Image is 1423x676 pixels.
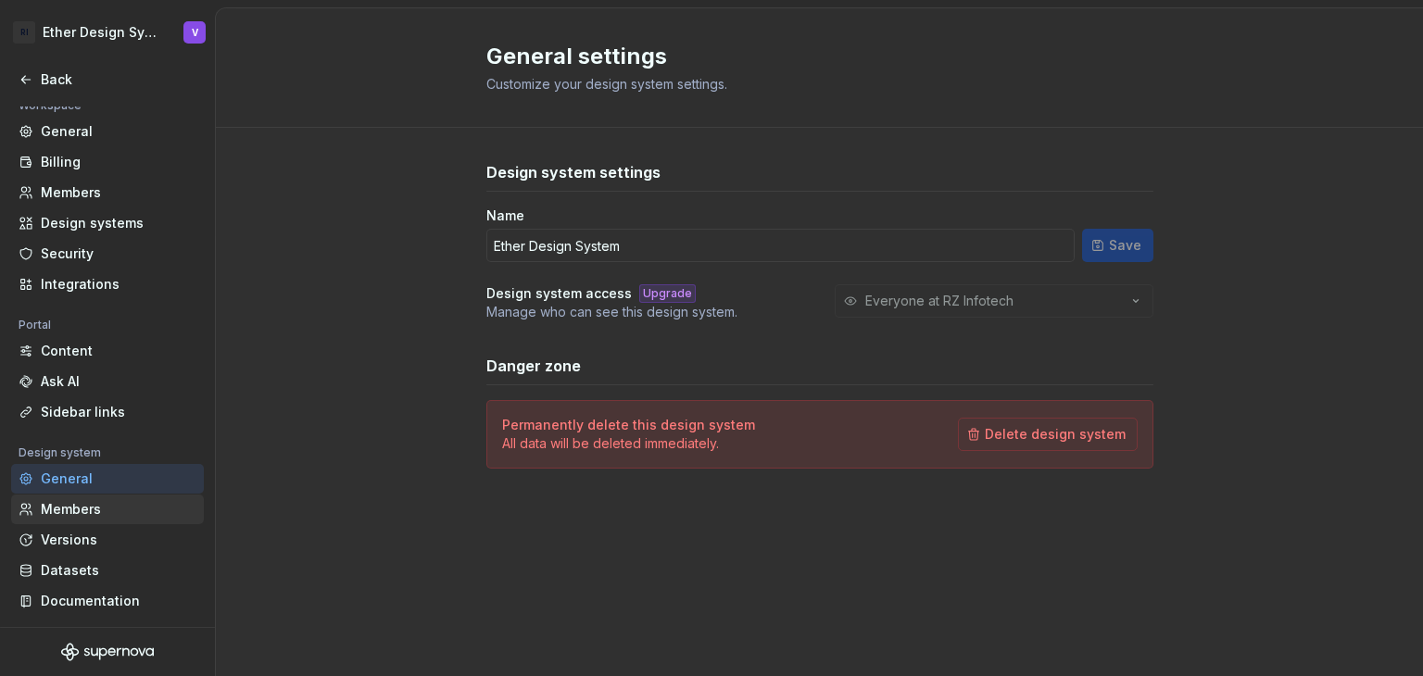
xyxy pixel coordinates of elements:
div: Content [41,342,196,360]
a: Integrations [11,269,204,299]
a: Members [11,494,204,524]
a: Content [11,336,204,366]
a: Security [11,239,204,269]
div: Members [41,500,196,519]
div: Upgrade [639,284,696,303]
h2: General settings [486,42,1131,71]
svg: Supernova Logo [61,643,154,661]
span: Delete design system [985,425,1126,444]
p: All data will be deleted immediately. [502,434,755,453]
div: Back [41,70,196,89]
div: Ether Design System [43,23,161,42]
div: Portal [11,314,58,336]
div: Datasets [41,561,196,580]
div: Documentation [41,592,196,610]
a: Members [11,178,204,207]
h4: Permanently delete this design system [502,416,755,434]
label: Name [486,207,524,225]
a: Ask AI [11,367,204,396]
a: General [11,117,204,146]
div: RI [13,21,35,44]
button: Delete design system [958,418,1138,451]
a: Documentation [11,586,204,616]
div: Billing [41,153,196,171]
span: Customize your design system settings. [486,76,727,92]
div: Members [41,183,196,202]
div: Design systems [41,214,196,232]
div: General [41,122,196,141]
div: Integrations [41,275,196,294]
div: Design system [11,442,108,464]
a: Versions [11,525,204,555]
div: Sidebar links [41,403,196,421]
a: Back [11,65,204,94]
a: Design systems [11,208,204,238]
button: RIEther Design SystemV [4,12,211,53]
div: Ask AI [41,372,196,391]
p: Manage who can see this design system. [486,303,737,321]
a: Billing [11,147,204,177]
a: Datasets [11,556,204,585]
h3: Design system settings [486,161,661,183]
a: Sidebar links [11,397,204,427]
div: Security [41,244,196,263]
h3: Danger zone [486,355,581,377]
div: V [192,25,198,40]
h4: Design system access [486,284,632,303]
div: General [41,469,196,488]
div: Versions [41,531,196,549]
a: General [11,464,204,494]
